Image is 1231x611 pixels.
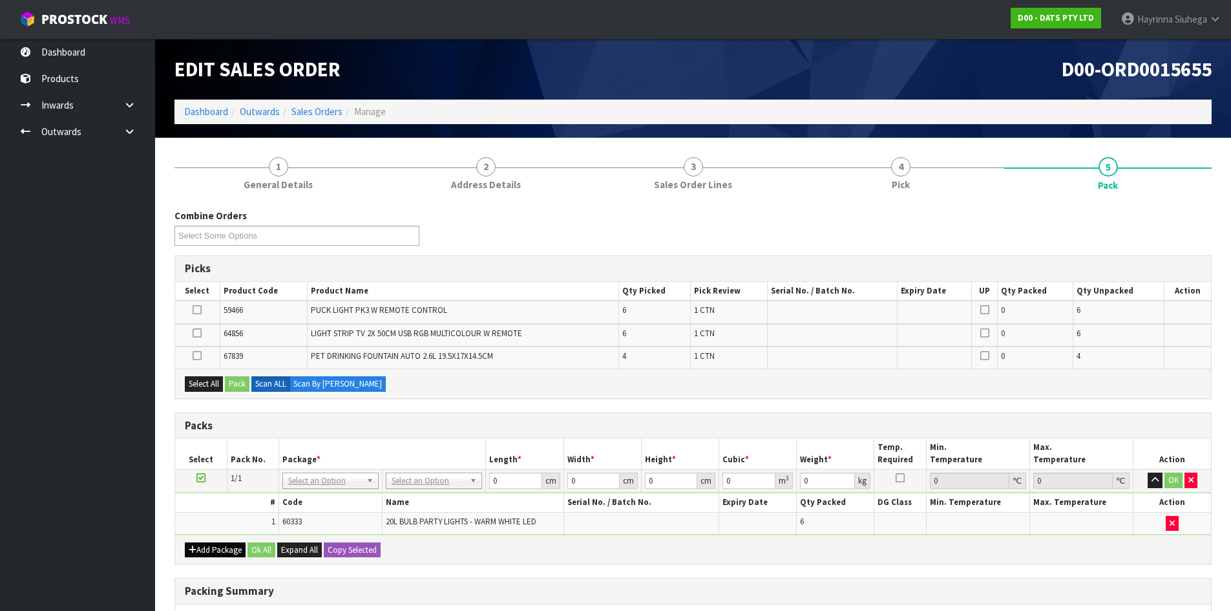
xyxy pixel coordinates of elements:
[654,178,732,191] span: Sales Order Lines
[622,350,626,361] span: 4
[271,516,275,527] span: 1
[897,282,972,301] th: Expiry Date
[277,542,322,558] button: Expand All
[486,438,563,469] th: Length
[619,282,691,301] th: Qty Picked
[1175,13,1207,25] span: Siuhega
[620,473,638,489] div: cm
[386,516,536,527] span: 20L BULB PARTY LIGHTS - WARM WHITE LED
[998,282,1073,301] th: Qty Packed
[185,542,246,558] button: Add Package
[240,105,280,118] a: Outwards
[281,544,318,555] span: Expand All
[269,157,288,177] span: 1
[19,11,36,27] img: cube-alt.png
[354,105,386,118] span: Manage
[1073,282,1164,301] th: Qty Unpacked
[1011,8,1101,28] a: D00 - DATS PTY LTD
[231,473,242,484] span: 1/1
[247,542,275,558] button: Ok All
[1029,493,1133,512] th: Max. Temperature
[1077,350,1080,361] span: 4
[1133,493,1211,512] th: Action
[175,438,227,469] th: Select
[1029,438,1133,469] th: Max. Temperature
[800,516,804,527] span: 6
[786,474,789,482] sup: 3
[324,542,381,558] button: Copy Selected
[563,493,719,512] th: Serial No. / Batch No.
[1098,178,1118,192] span: Pack
[563,438,641,469] th: Width
[1001,328,1005,339] span: 0
[1001,350,1005,361] span: 0
[185,420,1201,432] h3: Packs
[892,178,910,191] span: Pick
[697,473,715,489] div: cm
[174,56,341,82] span: Edit Sales Order
[185,263,1201,275] h3: Picks
[224,328,243,339] span: 64856
[542,473,560,489] div: cm
[694,328,715,339] span: 1 CTN
[694,305,715,316] span: 1 CTN
[41,11,107,28] span: ProStock
[1077,328,1080,339] span: 6
[311,350,493,361] span: PET DRINKING FOUNTAIN AUTO 2.6L 19.5X17X14.5CM
[282,516,302,527] span: 60333
[244,178,313,191] span: General Details
[1164,473,1183,488] button: OK
[797,493,874,512] th: Qty Packed
[684,157,703,177] span: 3
[1018,12,1094,23] strong: D00 - DATS PTY LTD
[1133,438,1211,469] th: Action
[1164,282,1211,301] th: Action
[224,350,243,361] span: 67839
[891,157,910,177] span: 4
[767,282,897,301] th: Serial No. / Batch No.
[289,376,386,392] label: Scan By [PERSON_NAME]
[926,438,1029,469] th: Min. Temperature
[184,105,228,118] a: Dashboard
[1077,305,1080,316] span: 6
[288,473,361,489] span: Select an Option
[775,473,793,489] div: m
[1113,473,1130,489] div: ℃
[279,438,486,469] th: Package
[1009,473,1026,489] div: ℃
[308,282,619,301] th: Product Name
[251,376,290,392] label: Scan ALL
[719,493,797,512] th: Expiry Date
[174,209,247,222] label: Combine Orders
[291,105,342,118] a: Sales Orders
[227,438,279,469] th: Pack No.
[641,438,719,469] th: Height
[719,438,797,469] th: Cubic
[311,328,522,339] span: LIGHT STRIP TV 2X 50CM USB RGB MULTICOLOUR W REMOTE
[622,328,626,339] span: 6
[220,282,307,301] th: Product Code
[1099,157,1118,177] span: 5
[279,493,382,512] th: Code
[1137,13,1173,25] span: Hayrinna
[451,178,521,191] span: Address Details
[1001,305,1005,316] span: 0
[311,305,447,316] span: PUCK LIGHT PK3 W REMOTE CONTROL
[476,157,496,177] span: 2
[185,585,1201,597] h3: Packing Summary
[225,376,249,392] button: Pack
[691,282,767,301] th: Pick Review
[972,282,998,301] th: UP
[392,473,465,489] span: Select an Option
[1062,56,1212,82] span: D00-ORD0015655
[694,350,715,361] span: 1 CTN
[175,282,220,301] th: Select
[110,14,130,27] small: WMS
[797,438,874,469] th: Weight
[175,493,279,512] th: #
[855,473,870,489] div: kg
[874,438,926,469] th: Temp. Required
[224,305,243,316] span: 59466
[622,305,626,316] span: 6
[874,493,926,512] th: DG Class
